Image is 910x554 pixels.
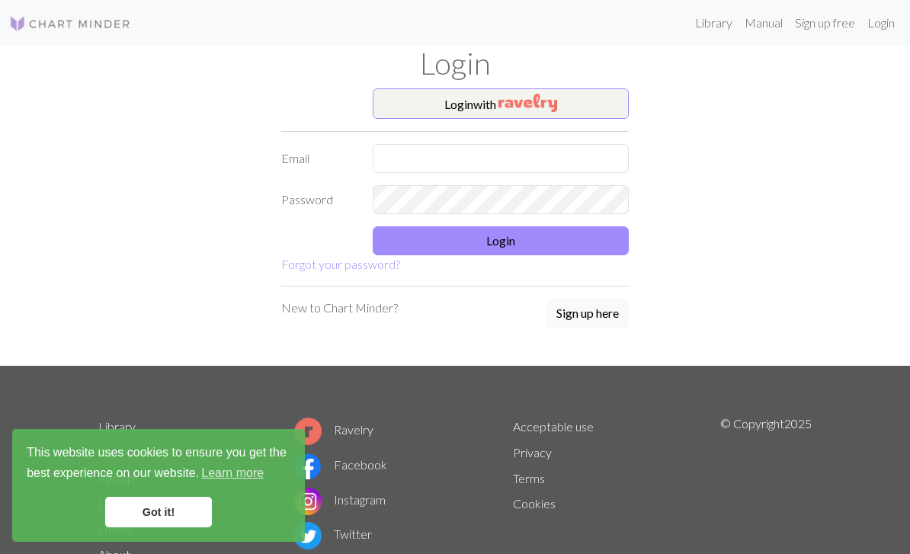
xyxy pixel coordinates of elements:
img: Logo [9,14,131,33]
a: Library [98,419,136,434]
label: Email [272,144,364,173]
a: Twitter [294,527,372,541]
img: Instagram logo [294,488,322,515]
a: learn more about cookies [199,462,266,485]
a: Ravelry [294,422,373,437]
img: Facebook logo [294,453,322,480]
label: Password [272,185,364,214]
a: Sign up free [789,8,861,38]
span: This website uses cookies to ensure you get the best experience on our website. [27,444,290,485]
div: cookieconsent [12,429,305,542]
a: Sign up here [546,299,629,329]
a: Privacy [513,445,552,460]
button: Loginwith [373,88,629,119]
a: Forgot your password? [281,257,400,271]
a: Terms [513,471,545,485]
h1: Login [89,46,821,82]
p: New to Chart Minder? [281,299,398,317]
img: Ravelry logo [294,418,322,445]
a: Cookies [513,496,556,511]
a: Instagram [294,492,386,507]
img: Ravelry [498,94,557,112]
a: Login [861,8,901,38]
a: Acceptable use [513,419,594,434]
a: Manual [739,8,789,38]
img: Twitter logo [294,522,322,549]
a: dismiss cookie message [105,497,212,527]
a: Facebook [294,457,387,472]
a: Library [689,8,739,38]
button: Sign up here [546,299,629,328]
button: Login [373,226,629,255]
